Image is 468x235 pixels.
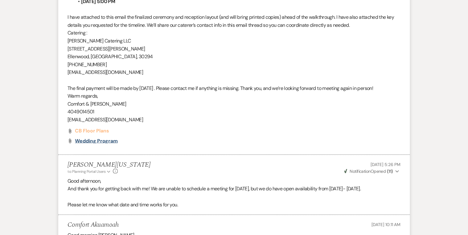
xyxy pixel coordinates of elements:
h5: Comfort Akuamoah [68,221,118,229]
span: [EMAIL_ADDRESS][DOMAIN_NAME] [68,116,143,123]
button: to: Planning Portal Users [68,168,111,174]
p: Good afternoon, [68,177,400,185]
span: Catering : [68,30,87,36]
span: Notification [350,168,370,174]
p: Please let me know what date and time works for you. [68,201,400,209]
span: to: Planning Portal Users [68,169,105,174]
span: Warm regards, [68,93,98,99]
span: Wedding Program [75,137,118,144]
span: [DATE] 5:26 PM [371,161,400,167]
span: [DATE] 10:11 AM [372,221,400,227]
span: I have attached to this email the finalized ceremony and reception layout (and will bring printed... [68,14,394,28]
span: Comfort & [PERSON_NAME] [68,101,126,107]
p: [PHONE_NUMBER] [68,61,400,69]
span: The final payment will be made by [DATE] . Please contact me if anything is missing. Thank you, a... [68,85,373,91]
span: CB Floor Plans [75,128,109,134]
p: Ellenwood, [GEOGRAPHIC_DATA], 30294 [68,53,400,61]
span: Opened [344,168,393,174]
p: [PERSON_NAME] Catering LLC [68,37,400,45]
p: [EMAIL_ADDRESS][DOMAIN_NAME] [68,68,400,76]
a: CB Floor Plans [75,128,109,133]
strong: ( 11 ) [387,168,393,174]
a: Wedding Program [75,138,118,143]
span: 4049014501 [68,108,94,115]
p: And thank you for getting back with me! We are unable to schedule a meeting for [DATE], but we do... [68,184,400,192]
button: NotificationOpened (11) [343,168,400,174]
p: [STREET_ADDRESS][PERSON_NAME] [68,45,400,53]
h5: [PERSON_NAME][US_STATE] [68,161,150,168]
